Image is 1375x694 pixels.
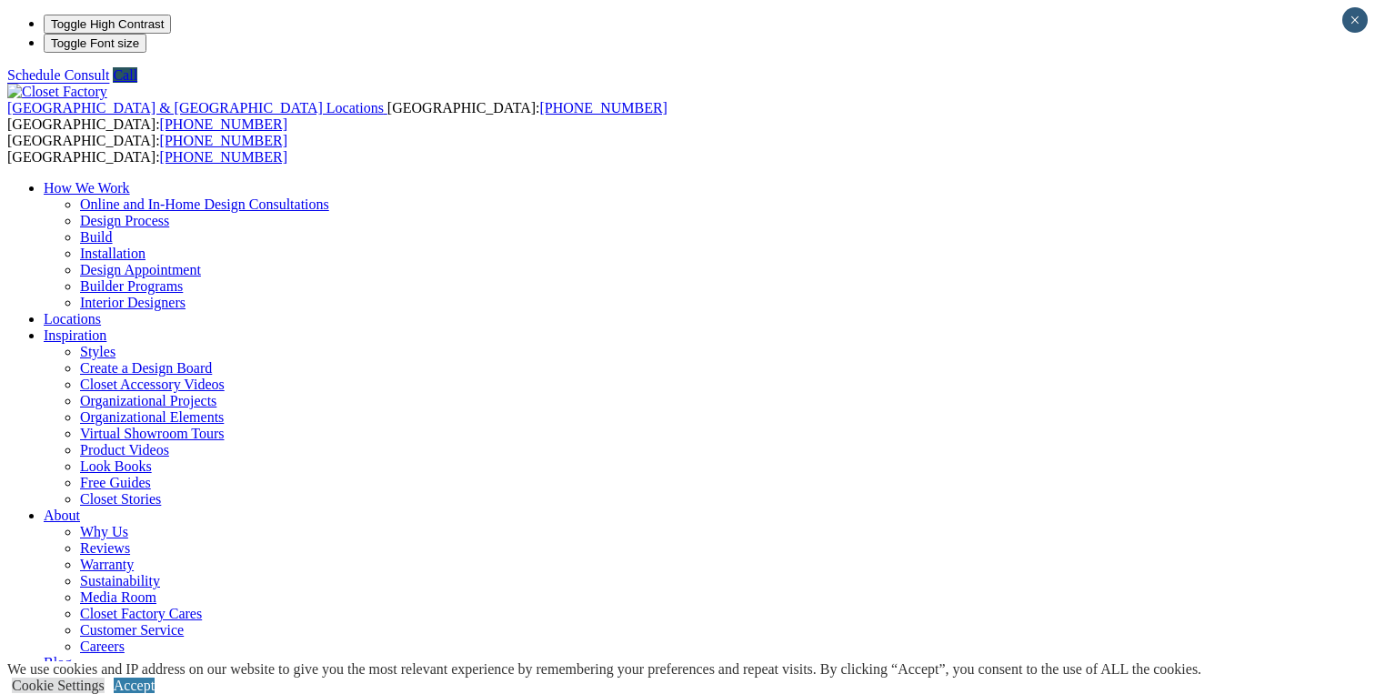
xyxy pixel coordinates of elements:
button: Toggle High Contrast [44,15,171,34]
a: Reviews [80,540,130,556]
a: Careers [80,639,125,654]
a: Installation [80,246,146,261]
a: Cookie Settings [12,678,105,693]
span: [GEOGRAPHIC_DATA]: [GEOGRAPHIC_DATA]: [7,100,667,132]
a: [PHONE_NUMBER] [160,133,287,148]
span: [GEOGRAPHIC_DATA]: [GEOGRAPHIC_DATA]: [7,133,287,165]
div: We use cookies and IP address on our website to give you the most relevant experience by remember... [7,661,1201,678]
a: Interior Designers [80,295,186,310]
a: How We Work [44,180,130,196]
button: Toggle Font size [44,34,146,53]
a: Closet Stories [80,491,161,507]
a: Styles [80,344,115,359]
span: Toggle High Contrast [51,17,164,31]
a: Warranty [80,557,134,572]
a: Organizational Elements [80,409,224,425]
a: [PHONE_NUMBER] [160,149,287,165]
a: Media Room [80,589,156,605]
a: Builder Programs [80,278,183,294]
a: Design Process [80,213,169,228]
a: Organizational Projects [80,393,216,408]
a: Virtual Showroom Tours [80,426,225,441]
a: Build [80,229,113,245]
a: Free Guides [80,475,151,490]
img: Closet Factory [7,84,107,100]
a: Inspiration [44,327,106,343]
a: Blog [44,655,72,670]
a: About [44,508,80,523]
a: Product Videos [80,442,169,458]
a: Design Appointment [80,262,201,277]
a: Locations [44,311,101,327]
a: Schedule Consult [7,67,109,83]
a: Create a Design Board [80,360,212,376]
a: Look Books [80,458,152,474]
a: [GEOGRAPHIC_DATA] & [GEOGRAPHIC_DATA] Locations [7,100,387,116]
a: Closet Accessory Videos [80,377,225,392]
a: Why Us [80,524,128,539]
button: Close [1342,7,1368,33]
a: Customer Service [80,622,184,638]
span: [GEOGRAPHIC_DATA] & [GEOGRAPHIC_DATA] Locations [7,100,384,116]
a: Call [113,67,137,83]
a: [PHONE_NUMBER] [160,116,287,132]
a: Closet Factory Cares [80,606,202,621]
a: Online and In-Home Design Consultations [80,196,329,212]
span: Toggle Font size [51,36,139,50]
a: Accept [114,678,155,693]
a: Sustainability [80,573,160,588]
a: [PHONE_NUMBER] [539,100,667,116]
